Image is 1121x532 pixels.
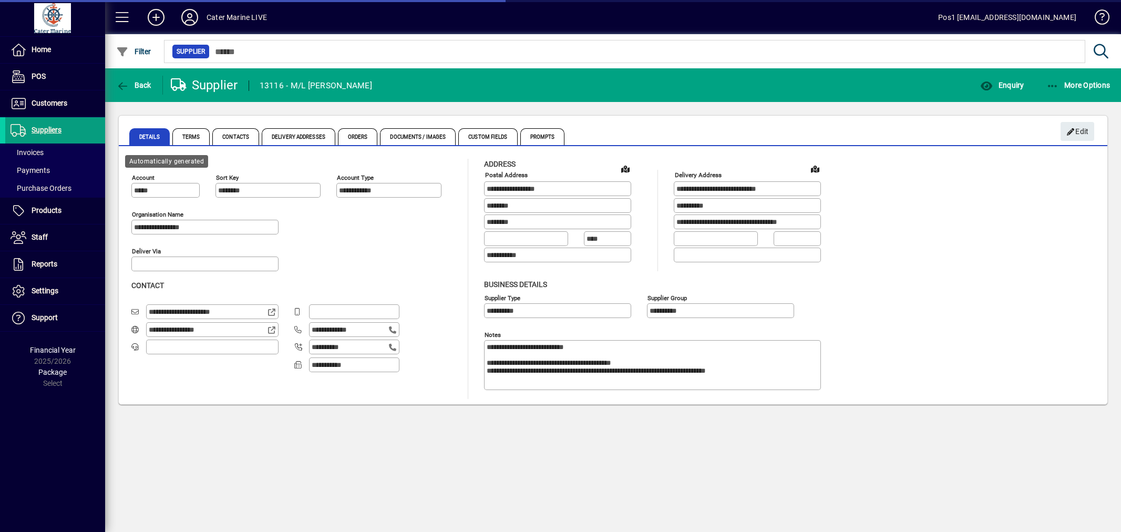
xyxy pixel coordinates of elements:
[32,45,51,54] span: Home
[5,224,105,251] a: Staff
[207,9,267,26] div: Cater Marine LIVE
[11,166,50,175] span: Payments
[173,8,207,27] button: Profile
[260,77,372,94] div: 13116 - M/L [PERSON_NAME]
[32,99,67,107] span: Customers
[938,9,1076,26] div: Pos1 [EMAIL_ADDRESS][DOMAIN_NAME]
[5,90,105,117] a: Customers
[5,305,105,331] a: Support
[458,128,517,145] span: Custom Fields
[484,280,547,289] span: Business details
[172,128,210,145] span: Terms
[32,260,57,268] span: Reports
[380,128,456,145] span: Documents / Images
[114,76,154,95] button: Back
[32,287,58,295] span: Settings
[132,248,161,255] mat-label: Deliver via
[131,281,164,290] span: Contact
[1061,122,1094,141] button: Edit
[11,184,71,192] span: Purchase Orders
[32,313,58,322] span: Support
[484,160,516,168] span: Address
[5,161,105,179] a: Payments
[1066,123,1089,140] span: Edit
[132,211,183,218] mat-label: Organisation name
[132,174,155,181] mat-label: Account
[32,72,46,80] span: POS
[32,126,61,134] span: Suppliers
[116,81,151,89] span: Back
[129,128,170,145] span: Details
[520,128,565,145] span: Prompts
[139,8,173,27] button: Add
[5,144,105,161] a: Invoices
[807,160,824,177] a: View on map
[647,294,687,301] mat-label: Supplier group
[1046,81,1110,89] span: More Options
[980,81,1024,89] span: Enquiry
[5,179,105,197] a: Purchase Orders
[212,128,259,145] span: Contacts
[38,368,67,376] span: Package
[5,198,105,224] a: Products
[978,76,1026,95] button: Enquiry
[216,174,239,181] mat-label: Sort key
[262,128,335,145] span: Delivery Addresses
[338,128,378,145] span: Orders
[105,76,163,95] app-page-header-button: Back
[337,174,374,181] mat-label: Account Type
[5,37,105,63] a: Home
[5,278,105,304] a: Settings
[1087,2,1108,36] a: Knowledge Base
[5,251,105,278] a: Reports
[485,331,501,338] mat-label: Notes
[1044,76,1113,95] button: More Options
[171,77,238,94] div: Supplier
[32,206,61,214] span: Products
[116,47,151,56] span: Filter
[125,155,208,168] div: Automatically generated
[32,233,48,241] span: Staff
[30,346,76,354] span: Financial Year
[11,148,44,157] span: Invoices
[114,42,154,61] button: Filter
[5,64,105,90] a: POS
[617,160,634,177] a: View on map
[177,46,205,57] span: Supplier
[485,294,520,301] mat-label: Supplier type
